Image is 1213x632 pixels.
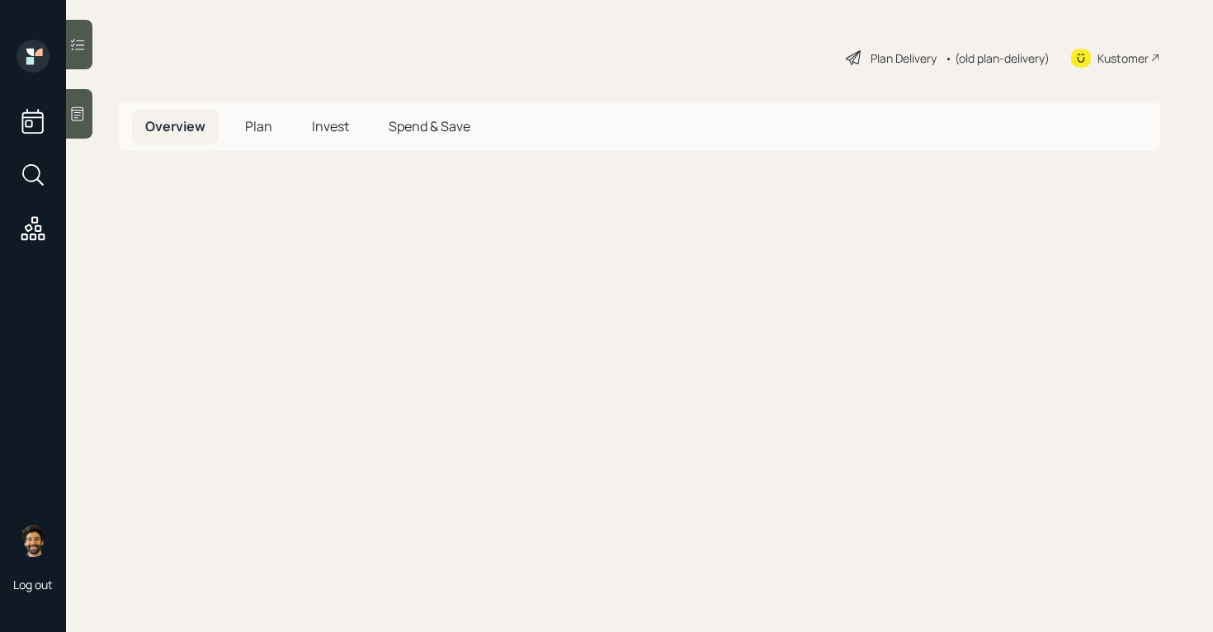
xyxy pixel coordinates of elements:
[389,117,470,135] span: Spend & Save
[945,50,1050,67] div: • (old plan-delivery)
[1097,50,1149,67] div: Kustomer
[145,117,205,135] span: Overview
[312,117,349,135] span: Invest
[245,117,272,135] span: Plan
[17,524,50,557] img: eric-schwartz-headshot.png
[871,50,937,67] div: Plan Delivery
[13,577,53,592] div: Log out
